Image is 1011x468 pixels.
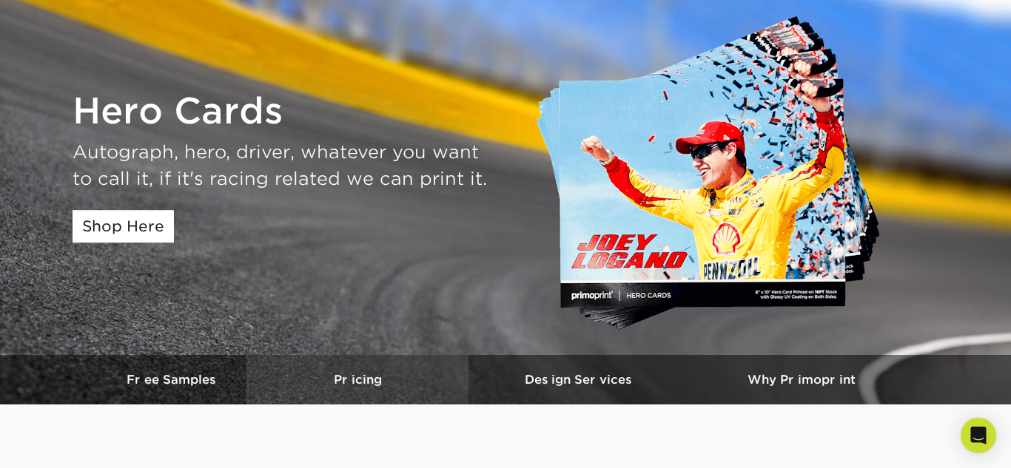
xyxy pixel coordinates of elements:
h1: Hero Cards [73,90,494,133]
h3: Design Services [468,373,691,387]
a: Design Services [468,355,691,404]
div: Open Intercom Messenger [961,418,996,453]
a: Pricing [246,355,468,404]
h3: Pricing [246,373,468,387]
a: Why Primoprint [691,355,913,404]
div: Autograph, hero, driver, whatever you want to call it, if it's racing related we can print it. [73,139,494,192]
h3: Why Primoprint [691,373,913,387]
h3: Free Samples [98,373,246,387]
a: Shop Here [73,210,174,243]
a: Free Samples [98,355,246,404]
img: Custom Hero Cards [535,13,898,337]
